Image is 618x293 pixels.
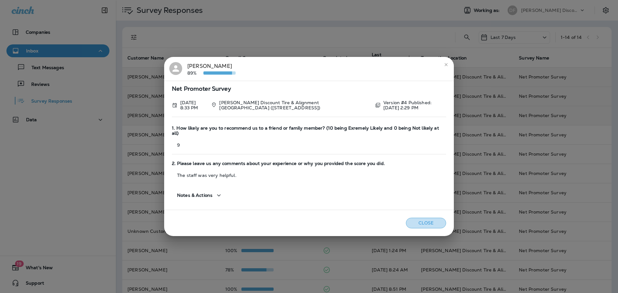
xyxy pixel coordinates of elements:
[172,86,446,92] span: Net Promoter Survey
[180,100,206,110] p: Sep 10, 2025 8:33 PM
[406,218,446,228] button: Close
[172,161,446,166] span: 2. Please leave us any comments about your experience or why you provided the score you did.
[219,100,370,110] p: [PERSON_NAME] Discount Tire & Alignment [GEOGRAPHIC_DATA] ([STREET_ADDRESS])
[383,100,446,110] p: Version #4 Published: [DATE] 2:29 PM
[187,62,236,76] div: [PERSON_NAME]
[177,193,212,198] span: Notes & Actions
[172,186,228,205] button: Notes & Actions
[187,70,203,76] p: 89%
[172,173,446,178] p: The staff was very helpful.
[172,142,446,148] p: 9
[172,125,446,136] span: 1. How likely are you to recommend us to a friend or family member? (10 being Exremely Likely and...
[441,60,451,70] button: close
